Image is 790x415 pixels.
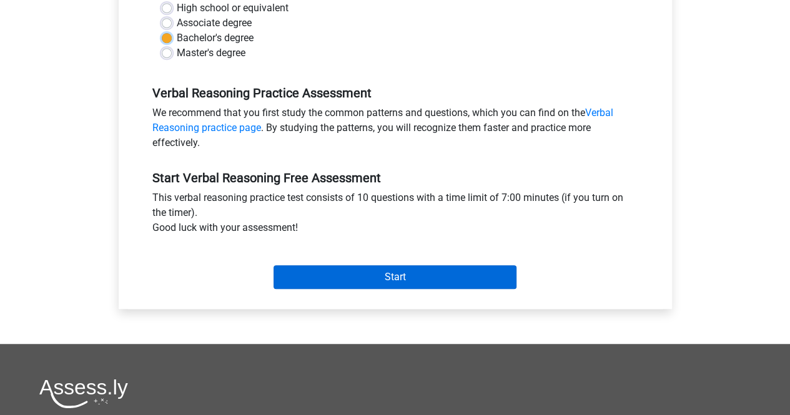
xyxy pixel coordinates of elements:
[274,265,516,289] input: Start
[177,31,254,46] label: Bachelor's degree
[177,1,289,16] label: High school or equivalent
[177,46,245,61] label: Master's degree
[143,105,648,155] div: We recommend that you first study the common patterns and questions, which you can find on the . ...
[39,379,128,408] img: Assessly logo
[152,170,638,185] h5: Start Verbal Reasoning Free Assessment
[143,190,648,240] div: This verbal reasoning practice test consists of 10 questions with a time limit of 7:00 minutes (i...
[177,16,252,31] label: Associate degree
[152,85,638,100] h5: Verbal Reasoning Practice Assessment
